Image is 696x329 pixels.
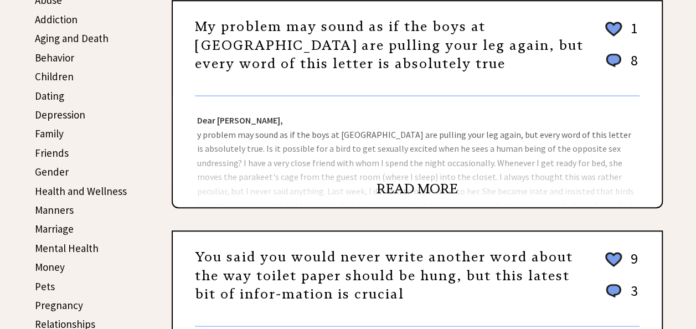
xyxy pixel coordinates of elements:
img: message_round%201.png [604,282,623,300]
a: Dating [35,89,64,102]
a: Mental Health [35,241,99,255]
a: Depression [35,108,85,121]
a: Addiction [35,13,78,26]
a: Money [35,260,65,274]
div: y problem may sound as if the boys at [GEOGRAPHIC_DATA] are pulling your leg again, but every wor... [173,96,662,207]
td: 8 [625,51,638,80]
a: Pets [35,280,55,293]
img: heart_outline%202.png [604,250,623,269]
a: Manners [35,203,74,217]
a: Children [35,70,74,83]
a: Pregnancy [35,299,83,312]
img: heart_outline%202.png [604,19,623,39]
a: READ MORE [377,181,458,197]
img: message_round%201.png [604,52,623,69]
td: 9 [625,249,638,280]
a: You said you would never write another word about the way toilet paper should be hung, but this l... [195,249,573,302]
td: 3 [625,281,638,311]
a: Friends [35,146,69,160]
strong: Dear [PERSON_NAME], [197,115,283,126]
a: Aging and Death [35,32,109,45]
a: Behavior [35,51,74,64]
a: Gender [35,165,69,178]
a: Family [35,127,64,140]
a: Health and Wellness [35,184,127,198]
a: My problem may sound as if the boys at [GEOGRAPHIC_DATA] are pulling your leg again, but every wo... [195,18,584,72]
td: 1 [625,19,638,50]
a: Marriage [35,222,74,235]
